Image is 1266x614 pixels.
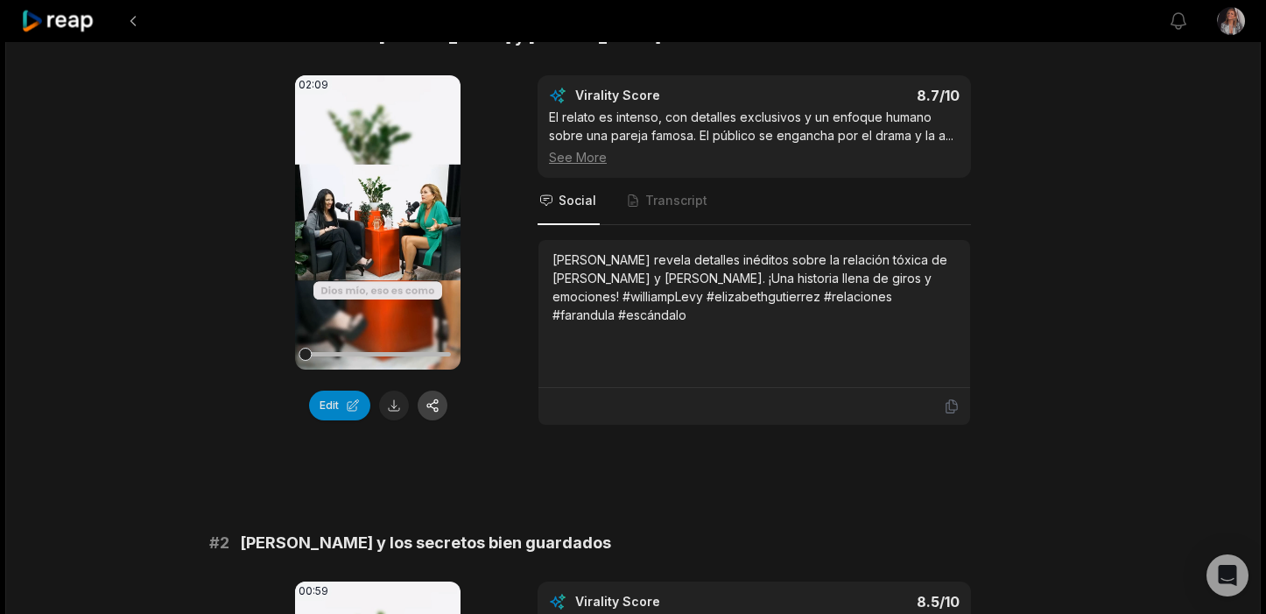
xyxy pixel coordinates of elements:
span: # 2 [209,531,229,555]
div: Virality Score [575,593,763,610]
div: Virality Score [575,87,763,104]
nav: Tabs [538,178,971,225]
div: El relato es intenso, con detalles exclusivos y un enfoque humano sobre una pareja famosa. El púb... [549,108,960,166]
div: See More [549,148,960,166]
button: Edit [309,391,370,420]
video: Your browser does not support mp4 format. [295,75,461,370]
div: [PERSON_NAME] revela detalles inéditos sobre la relación tóxica de [PERSON_NAME] y [PERSON_NAME].... [552,251,956,324]
div: 8.7 /10 [772,87,960,104]
span: [PERSON_NAME] y los secretos bien guardados [240,531,611,555]
div: 8.5 /10 [772,593,960,610]
span: Transcript [645,192,707,209]
div: Open Intercom Messenger [1206,554,1248,596]
span: Social [559,192,596,209]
